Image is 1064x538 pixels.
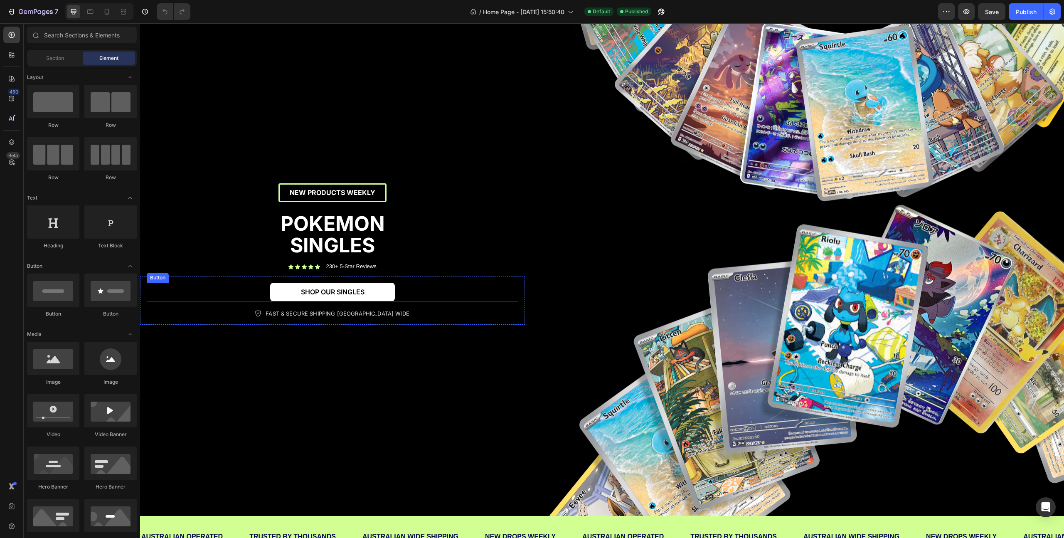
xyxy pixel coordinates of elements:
p: TRUSTED BY THOUSANDS [109,508,196,520]
div: Image [84,378,137,386]
div: Row [84,121,137,129]
div: Heading [27,242,79,249]
span: Save [985,8,999,15]
span: Home Page - [DATE] 15:50:40 [483,7,564,16]
p: 230+ 5-Star Reviews [186,240,236,247]
input: Search Sections & Elements [27,27,137,43]
button: 7 [3,3,62,20]
div: Open Intercom Messenger [1036,497,1056,517]
div: Image [27,378,79,386]
div: Video Banner [84,431,137,438]
span: Element [99,54,118,62]
div: Text Block [84,242,137,249]
div: Video [27,431,79,438]
p: AUSTRALIAN OPERATED [1,508,83,520]
p: AUSTRALIAN OPERATED [442,508,524,520]
iframe: Design area [140,23,1064,538]
a: SHOP OUR SINGLES [130,259,255,278]
span: Layout [27,74,43,81]
span: Toggle open [123,259,137,273]
span: NEW PRODUCTS WEEKLY [150,165,235,173]
p: SHOP OUR SINGLES [161,264,224,273]
div: Row [84,174,137,181]
div: Undo/Redo [157,3,190,20]
p: TRUSTED BY THOUSANDS [550,508,637,520]
span: Published [625,8,648,15]
button: Publish [1009,3,1044,20]
p: AUSTRALIAN WIDE SHIPPING [663,508,759,520]
h2: POKEMON SINGLES [99,189,286,234]
button: Save [978,3,1005,20]
p: NEW DROPS WEEKLY [345,508,416,520]
span: Button [27,262,42,270]
p: Fast & Secure shipping [GEOGRAPHIC_DATA] Wide [126,287,269,294]
span: Section [46,54,64,62]
div: Hero Banner [27,483,79,491]
span: Media [27,331,42,338]
div: Publish [1016,7,1037,16]
span: / [479,7,481,16]
span: Toggle open [123,328,137,341]
div: Button [84,310,137,318]
div: Row [27,174,79,181]
p: NEW DROPS WEEKLY [786,508,857,520]
span: Toggle open [123,191,137,205]
span: Toggle open [123,71,137,84]
div: 450 [8,89,20,95]
div: Button [8,251,27,258]
div: Beta [6,152,20,159]
div: Button [27,310,79,318]
span: Text [27,194,37,202]
p: AUSTRALIAN OPERATED [883,508,965,520]
p: 7 [54,7,58,17]
div: Hero Banner [84,483,137,491]
div: Row [27,121,79,129]
span: Default [593,8,610,15]
p: AUSTRALIAN WIDE SHIPPING [222,508,318,520]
